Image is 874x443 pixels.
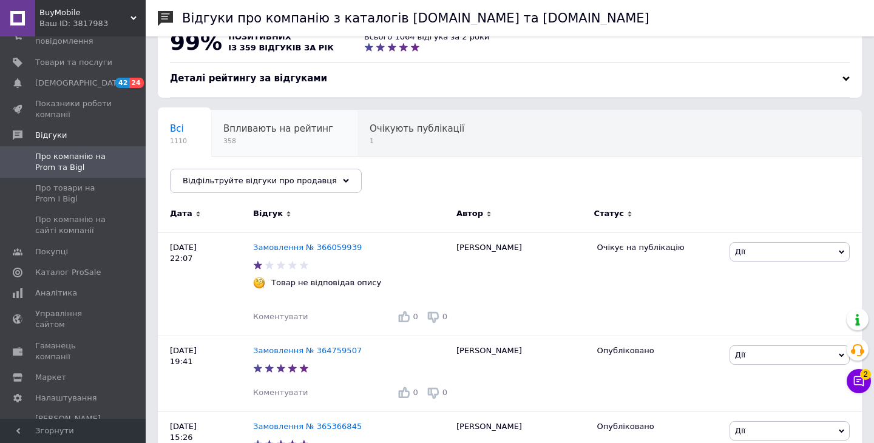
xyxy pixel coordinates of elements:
div: Деталі рейтингу за відгуками [170,72,850,85]
span: Гаманець компанії [35,340,112,362]
span: 1 [370,137,464,146]
div: Товар не відповідав опису [268,277,384,288]
div: Ваш ID: 3817983 [39,18,146,29]
a: Замовлення № 365366845 [253,422,362,431]
span: Відфільтруйте відгуки про продавця [183,176,337,185]
span: Відгуки [35,130,67,141]
span: Коментувати [253,312,308,321]
span: 99% [170,30,222,55]
div: [DATE] 19:41 [158,336,253,411]
span: 0 [442,388,447,397]
span: Всі [170,123,184,134]
span: Автор [456,208,483,219]
a: Замовлення № 364759507 [253,346,362,355]
div: Очікує на публікацію [597,242,720,253]
div: Опубліковані без коментаря [158,157,317,203]
span: Про компанію на Prom та Bigl [35,151,112,173]
img: :face_with_monocle: [253,277,265,289]
span: Показники роботи компанії [35,98,112,120]
span: Про компанію на сайті компанії [35,214,112,236]
span: 0 [442,312,447,321]
span: Дії [735,350,745,359]
span: Очікують публікації [370,123,464,134]
span: Покупці [35,246,68,257]
button: Чат з покупцем2 [847,369,871,393]
span: Статус [594,208,624,219]
div: Коментувати [253,387,308,398]
span: 2 [860,369,871,380]
span: 0 [413,312,418,321]
span: із 359 відгуків за рік [228,43,334,52]
span: 0 [413,388,418,397]
span: Каталог ProSale [35,267,101,278]
span: Дії [735,247,745,256]
span: BuyMobile [39,7,130,18]
div: Всього 1064 відгука за 2 роки [364,32,489,42]
div: Опубліковано [597,421,720,432]
span: Про товари на Prom і Bigl [35,183,112,205]
span: 24 [129,78,143,88]
span: 358 [223,137,333,146]
div: Коментувати [253,311,308,322]
span: [DEMOGRAPHIC_DATA] [35,78,125,89]
div: Опубліковано [597,345,720,356]
span: Дії [735,426,745,435]
span: Дата [170,208,192,219]
a: Замовлення № 366059939 [253,243,362,252]
span: 1110 [170,137,187,146]
div: [PERSON_NAME] [450,336,591,411]
div: [PERSON_NAME] [450,232,591,336]
span: Управління сайтом [35,308,112,330]
span: Впливають на рейтинг [223,123,333,134]
span: Коментувати [253,388,308,397]
span: Аналітика [35,288,77,299]
span: Опубліковані без комен... [170,169,293,180]
h1: Відгуки про компанію з каталогів [DOMAIN_NAME] та [DOMAIN_NAME] [182,11,649,25]
span: Налаштування [35,393,97,404]
span: Товари та послуги [35,57,112,68]
span: Маркет [35,372,66,383]
span: Відгук [253,208,283,219]
span: 42 [115,78,129,88]
span: Деталі рейтингу за відгуками [170,73,327,84]
div: [DATE] 22:07 [158,232,253,336]
span: позитивних [228,32,291,41]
